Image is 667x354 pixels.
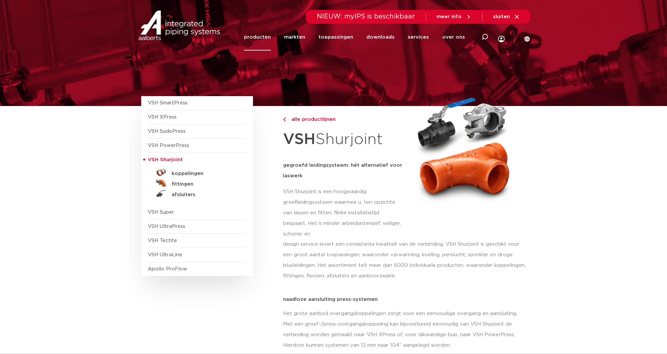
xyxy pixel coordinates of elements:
[283,308,526,351] p: Het grote aanbod overgangskoppelingen zorgt voor een eenvoudige overgang en aansluiting. Met een ...
[148,115,177,120] a: VSH XPress
[287,117,336,122] span: alle productlijnen
[148,129,186,134] a: VSH SudoPress
[498,22,505,53] div: my IPS
[283,160,403,181] h5: gegroefd leidingsysteem: hét alternatief voor laswerk
[172,192,237,198] h5: afsluiters
[283,239,526,281] p: design service levert een consistente kwaliteit van de verbinding. VSH Shurjoint is geschikt voor...
[148,100,188,105] a: VSH SmartPress
[283,116,403,124] a: alle productlijnen
[283,118,286,122] img: chevron-right.svg
[148,266,187,271] a: Apollo ProFlow
[148,178,246,188] a: fittingen
[148,224,185,229] a: VSH UltraPress
[172,181,237,187] h5: fittingen
[283,297,526,302] p: naadloze aansluiting press-systemen
[318,24,353,51] a: toepassingen
[493,14,520,20] a: sluiten
[148,167,246,178] a: koppelingen
[437,14,462,19] span: meer info
[437,14,472,20] a: meer info
[493,14,510,19] span: sluiten
[317,13,415,20] span: NIEUW: myIPS is beschikbaar
[408,24,429,51] a: services
[172,171,237,177] h5: koppelingen
[442,24,465,51] a: over ons
[244,24,271,51] a: producten
[148,210,174,215] a: VSH Super
[148,143,189,148] a: VSH PowerPress
[283,132,315,147] strong: VSH
[148,238,177,243] a: VSH Tectite
[148,188,246,199] a: afsluiters
[283,187,403,239] p: VSH Shurjoint is een hoogwaardig groefleidingsysteem waarmee u, ten opzichte van lassen en fitten...
[148,157,183,162] span: VSH Shurjoint
[284,24,305,51] a: markten
[283,127,403,152] h1: Shurjoint
[244,24,465,51] nav: Menu
[366,24,395,51] a: downloads
[148,252,182,257] a: VSH UltraLine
